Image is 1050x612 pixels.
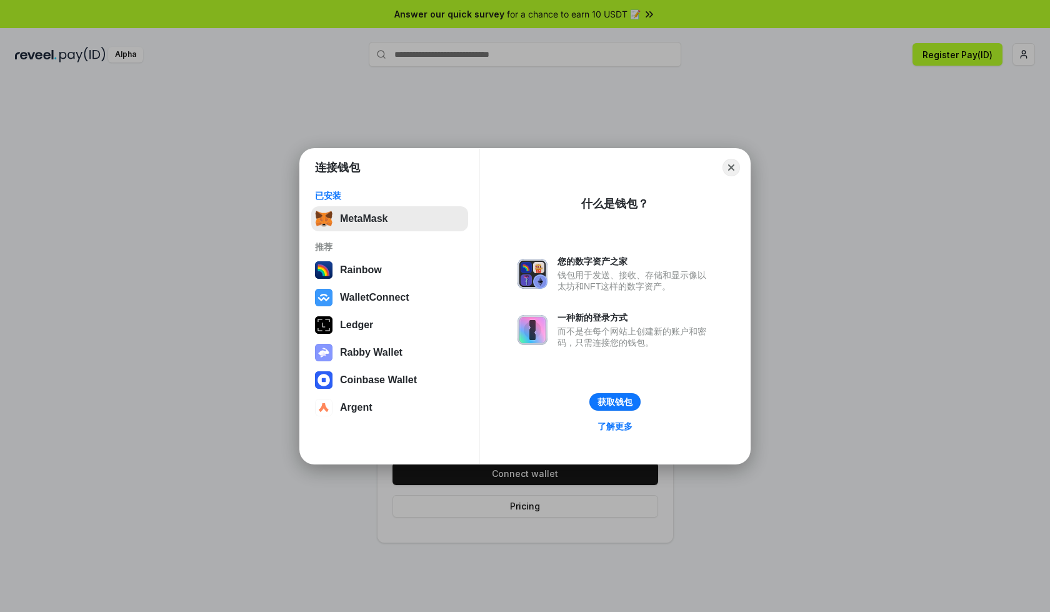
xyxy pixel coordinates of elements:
[340,374,417,386] div: Coinbase Wallet
[340,319,373,331] div: Ledger
[311,313,468,338] button: Ledger
[311,340,468,365] button: Rabby Wallet
[315,344,332,361] img: svg+xml,%3Csvg%20xmlns%3D%22http%3A%2F%2Fwww.w3.org%2F2000%2Fsvg%22%20fill%3D%22none%22%20viewBox...
[597,396,632,408] div: 获取钱包
[311,395,468,420] button: Argent
[340,264,382,276] div: Rainbow
[315,371,332,389] img: svg+xml,%3Csvg%20width%3D%2228%22%20height%3D%2228%22%20viewBox%3D%220%200%2028%2028%22%20fill%3D...
[340,213,387,224] div: MetaMask
[311,368,468,393] button: Coinbase Wallet
[315,261,332,279] img: svg+xml,%3Csvg%20width%3D%22120%22%20height%3D%22120%22%20viewBox%3D%220%200%20120%20120%22%20fil...
[557,256,712,267] div: 您的数字资产之家
[315,241,464,253] div: 推荐
[557,269,712,292] div: 钱包用于发送、接收、存储和显示像以太坊和NFT这样的数字资产。
[581,196,649,211] div: 什么是钱包？
[557,326,712,348] div: 而不是在每个网站上创建新的账户和密码，只需连接您的钱包。
[315,190,464,201] div: 已安装
[589,393,641,411] button: 获取钱包
[315,210,332,228] img: svg+xml,%3Csvg%20fill%3D%22none%22%20height%3D%2233%22%20viewBox%3D%220%200%2035%2033%22%20width%...
[311,285,468,310] button: WalletConnect
[315,399,332,416] img: svg+xml,%3Csvg%20width%3D%2228%22%20height%3D%2228%22%20viewBox%3D%220%200%2028%2028%22%20fill%3D...
[597,421,632,432] div: 了解更多
[311,258,468,283] button: Rainbow
[517,315,547,345] img: svg+xml,%3Csvg%20xmlns%3D%22http%3A%2F%2Fwww.w3.org%2F2000%2Fsvg%22%20fill%3D%22none%22%20viewBox...
[311,206,468,231] button: MetaMask
[517,259,547,289] img: svg+xml,%3Csvg%20xmlns%3D%22http%3A%2F%2Fwww.w3.org%2F2000%2Fsvg%22%20fill%3D%22none%22%20viewBox...
[340,347,402,358] div: Rabby Wallet
[315,316,332,334] img: svg+xml,%3Csvg%20xmlns%3D%22http%3A%2F%2Fwww.w3.org%2F2000%2Fsvg%22%20width%3D%2228%22%20height%3...
[315,289,332,306] img: svg+xml,%3Csvg%20width%3D%2228%22%20height%3D%2228%22%20viewBox%3D%220%200%2028%2028%22%20fill%3D...
[340,402,372,413] div: Argent
[590,418,640,434] a: 了解更多
[315,160,360,175] h1: 连接钱包
[340,292,409,303] div: WalletConnect
[722,159,740,176] button: Close
[557,312,712,323] div: 一种新的登录方式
